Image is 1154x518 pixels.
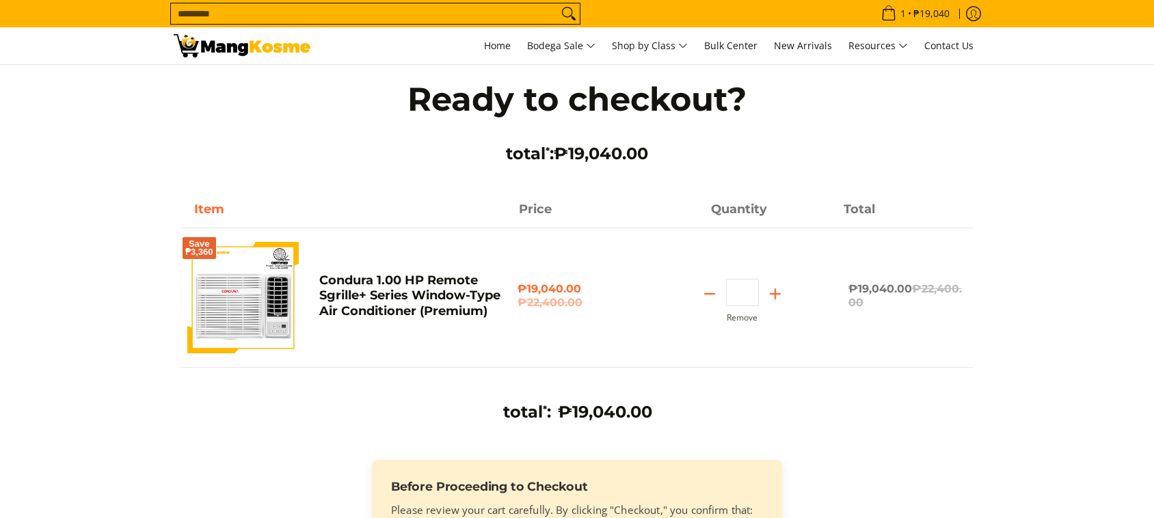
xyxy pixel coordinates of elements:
[759,283,792,305] button: Add
[697,27,764,64] a: Bulk Center
[727,313,757,323] button: Remove
[767,27,839,64] a: New Arrivals
[554,144,648,163] span: ₱19,040.00
[911,9,952,18] span: ₱19,040
[612,38,688,55] span: Shop by Class
[518,282,636,310] span: ₱19,040.00
[324,27,980,64] nav: Main Menu
[477,27,518,64] a: Home
[379,144,775,164] h3: total :
[774,39,832,52] span: New Arrivals
[842,27,915,64] a: Resources
[391,479,763,494] h3: Before Proceeding to Checkout
[848,282,962,309] del: ₱22,400.00
[520,27,602,64] a: Bodega Sale
[917,27,980,64] a: Contact Us
[484,39,511,52] span: Home
[605,27,695,64] a: Shop by Class
[518,296,636,310] del: ₱22,400.00
[187,242,299,353] img: condura-sgrille-series-window-type-remote-aircon-premium-full-view-mang-kosme
[558,3,580,24] button: Search
[693,283,726,305] button: Subtract
[174,34,310,57] img: Your Shopping Cart | Mang Kosme
[185,240,213,256] span: Save ₱3,360
[503,402,551,422] h3: total :
[319,273,500,318] a: Condura 1.00 HP Remote Sgrille+ Series Window-Type Air Conditioner (Premium)
[877,6,954,21] span: •
[898,9,908,18] span: 1
[704,39,757,52] span: Bulk Center
[924,39,974,52] span: Contact Us
[848,282,962,309] span: ₱19,040.00
[848,38,908,55] span: Resources
[379,79,775,120] h1: Ready to checkout?
[558,402,652,422] span: ₱19,040.00
[527,38,595,55] span: Bodega Sale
